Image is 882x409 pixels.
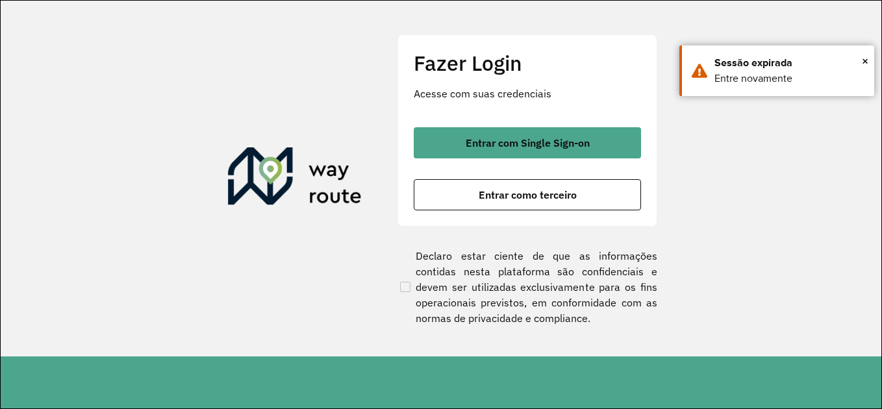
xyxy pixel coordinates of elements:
[714,55,864,71] div: Sessão expirada
[414,179,641,210] button: button
[862,51,868,71] button: Close
[414,86,641,101] p: Acesse com suas credenciais
[862,51,868,71] span: ×
[479,190,577,200] span: Entrar como terceiro
[466,138,590,148] span: Entrar com Single Sign-on
[414,127,641,158] button: button
[228,147,362,210] img: Roteirizador AmbevTech
[714,71,864,86] div: Entre novamente
[414,51,641,75] h2: Fazer Login
[397,248,657,326] label: Declaro estar ciente de que as informações contidas nesta plataforma são confidenciais e devem se...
